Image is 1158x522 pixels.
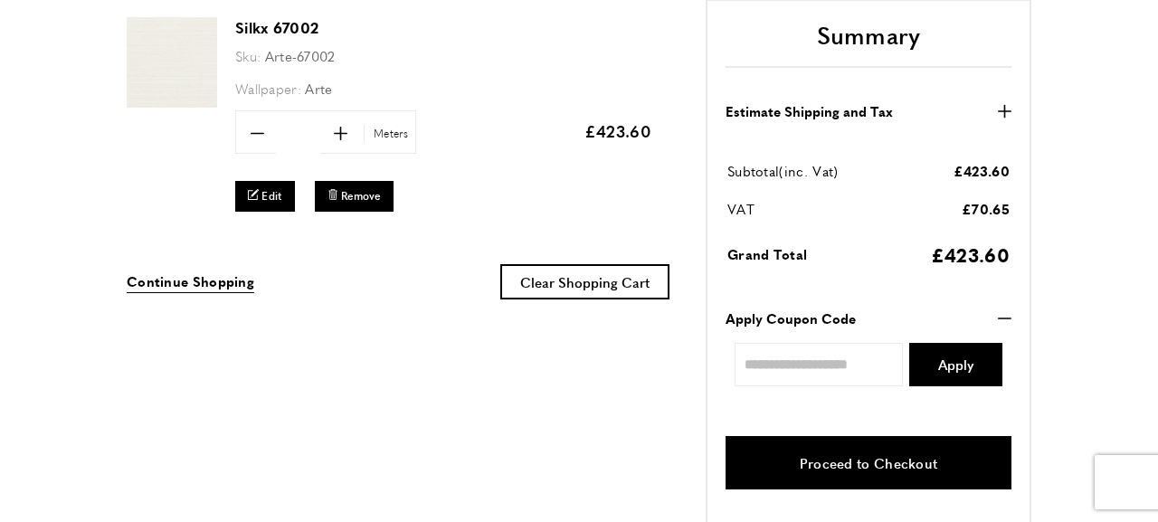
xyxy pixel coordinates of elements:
span: Apply [938,357,973,371]
span: Arte-67002 [265,46,336,65]
button: Remove Silkx 67002 [315,181,394,211]
button: Clear Shopping Cart [500,264,669,299]
span: Grand Total [727,244,807,263]
span: Clear Shopping Cart [520,272,650,291]
a: Proceed to Checkout [726,436,1011,489]
span: Meters [364,125,413,142]
a: Continue Shopping [127,270,254,293]
span: £423.60 [931,241,1010,268]
span: VAT [727,199,755,218]
span: (inc. Vat) [779,161,838,180]
button: Apply [909,343,1002,386]
a: Silkx 67002 [235,17,318,38]
img: Silkx 67002 [127,17,217,108]
span: Sku: [235,46,261,65]
a: Silkx 67002 [127,95,217,110]
button: Apply Coupon Code [726,308,1011,329]
a: Edit Silkx 67002 [235,181,295,211]
h2: Summary [726,19,1011,68]
span: Subtotal [727,161,779,180]
span: Arte [305,79,332,98]
strong: Apply Coupon Code [726,308,856,329]
span: £423.60 [584,119,651,142]
button: Estimate Shipping and Tax [726,100,1011,122]
strong: Estimate Shipping and Tax [726,100,893,122]
span: Edit [261,188,281,204]
span: £423.60 [954,161,1010,180]
span: Continue Shopping [127,271,254,290]
span: Remove [341,188,381,204]
span: £70.65 [962,199,1010,218]
span: Wallpaper: [235,79,301,98]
